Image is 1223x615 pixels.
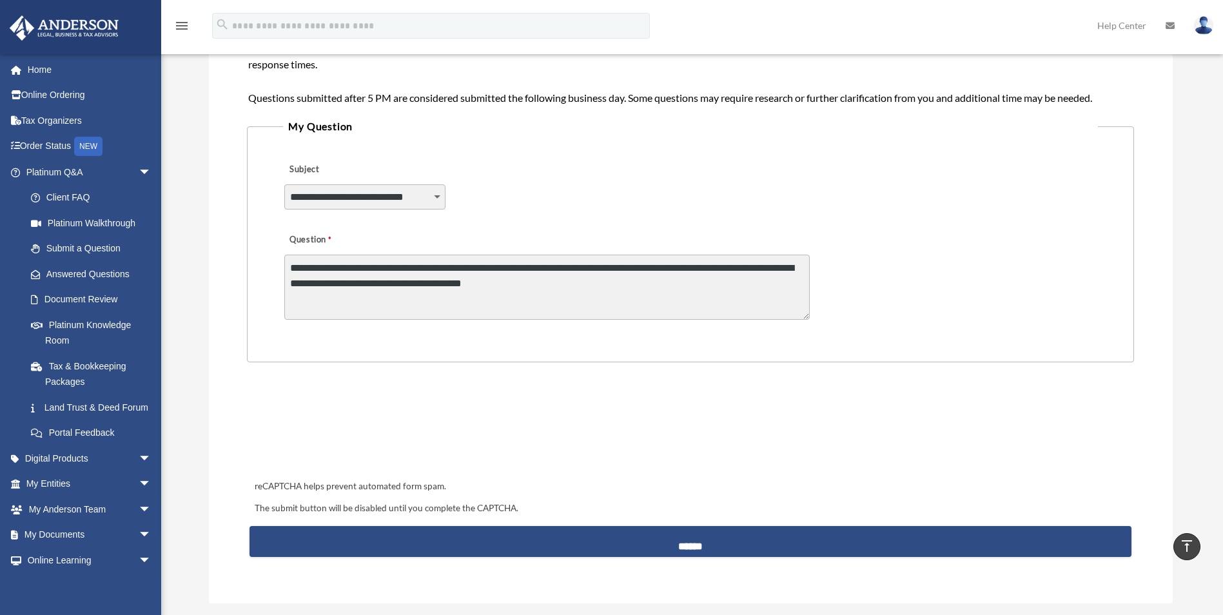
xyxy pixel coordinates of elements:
[139,445,164,472] span: arrow_drop_down
[283,117,1097,135] legend: My Question
[139,159,164,186] span: arrow_drop_down
[1194,16,1213,35] img: User Pic
[174,23,190,34] a: menu
[251,402,447,453] iframe: reCAPTCHA
[1179,538,1195,554] i: vertical_align_top
[249,479,1131,494] div: reCAPTCHA helps prevent automated form spam.
[18,185,171,211] a: Client FAQ
[18,395,171,420] a: Land Trust & Deed Forum
[139,522,164,549] span: arrow_drop_down
[74,137,103,156] div: NEW
[18,353,171,395] a: Tax & Bookkeeping Packages
[9,522,171,548] a: My Documentsarrow_drop_down
[284,231,384,249] label: Question
[174,18,190,34] i: menu
[139,496,164,523] span: arrow_drop_down
[9,547,171,573] a: Online Learningarrow_drop_down
[9,57,171,83] a: Home
[9,108,171,133] a: Tax Organizers
[18,287,171,313] a: Document Review
[18,236,164,262] a: Submit a Question
[249,501,1131,516] div: The submit button will be disabled until you complete the CAPTCHA.
[9,83,171,108] a: Online Ordering
[18,210,171,236] a: Platinum Walkthrough
[18,312,171,353] a: Platinum Knowledge Room
[139,547,164,574] span: arrow_drop_down
[18,420,171,446] a: Portal Feedback
[284,161,407,179] label: Subject
[1173,533,1200,560] a: vertical_align_top
[9,471,171,497] a: My Entitiesarrow_drop_down
[9,445,171,471] a: Digital Productsarrow_drop_down
[9,133,171,160] a: Order StatusNEW
[139,471,164,498] span: arrow_drop_down
[18,261,171,287] a: Answered Questions
[6,15,122,41] img: Anderson Advisors Platinum Portal
[215,17,230,32] i: search
[9,159,171,185] a: Platinum Q&Aarrow_drop_down
[9,496,171,522] a: My Anderson Teamarrow_drop_down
